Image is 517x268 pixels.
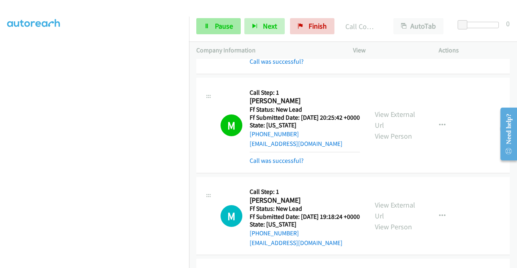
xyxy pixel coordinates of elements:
a: [EMAIL_ADDRESS][DOMAIN_NAME] [250,140,343,148]
iframe: Resource Center [494,102,517,166]
span: Next [263,21,277,31]
a: [PHONE_NUMBER] [250,130,299,138]
button: AutoTab [393,18,443,34]
a: View Person [375,222,412,231]
a: View Person [375,131,412,141]
a: Pause [196,18,241,34]
a: Finish [290,18,334,34]
h2: [PERSON_NAME] [250,96,357,106]
h1: M [221,205,242,227]
h5: Ff Submitted Date: [DATE] 19:18:24 +0000 [250,213,360,221]
h5: Call Step: 1 [250,188,360,196]
p: Company Information [196,46,338,55]
a: [PHONE_NUMBER] [250,229,299,237]
span: Finish [309,21,327,31]
p: Actions [439,46,510,55]
div: The call is yet to be attempted [221,205,242,227]
h5: Ff Submitted Date: [DATE] 20:25:42 +0000 [250,114,360,122]
h1: M [221,114,242,136]
h2: [PERSON_NAME] [250,196,357,205]
p: Call Completed [345,21,379,32]
a: Call was successful? [250,58,304,65]
p: View [353,46,424,55]
h5: Call Step: 1 [250,89,360,97]
h5: Ff Status: New Lead [250,205,360,213]
h5: State: [US_STATE] [250,121,360,129]
button: Next [244,18,285,34]
a: [EMAIL_ADDRESS][DOMAIN_NAME] [250,239,343,247]
div: 0 [506,18,510,29]
a: View External Url [375,200,415,220]
a: View External Url [375,110,415,130]
h5: State: [US_STATE] [250,220,360,229]
h5: Ff Status: New Lead [250,106,360,114]
a: Call was successful? [250,157,304,164]
div: Delay between calls (in seconds) [462,22,499,28]
span: Pause [215,21,233,31]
